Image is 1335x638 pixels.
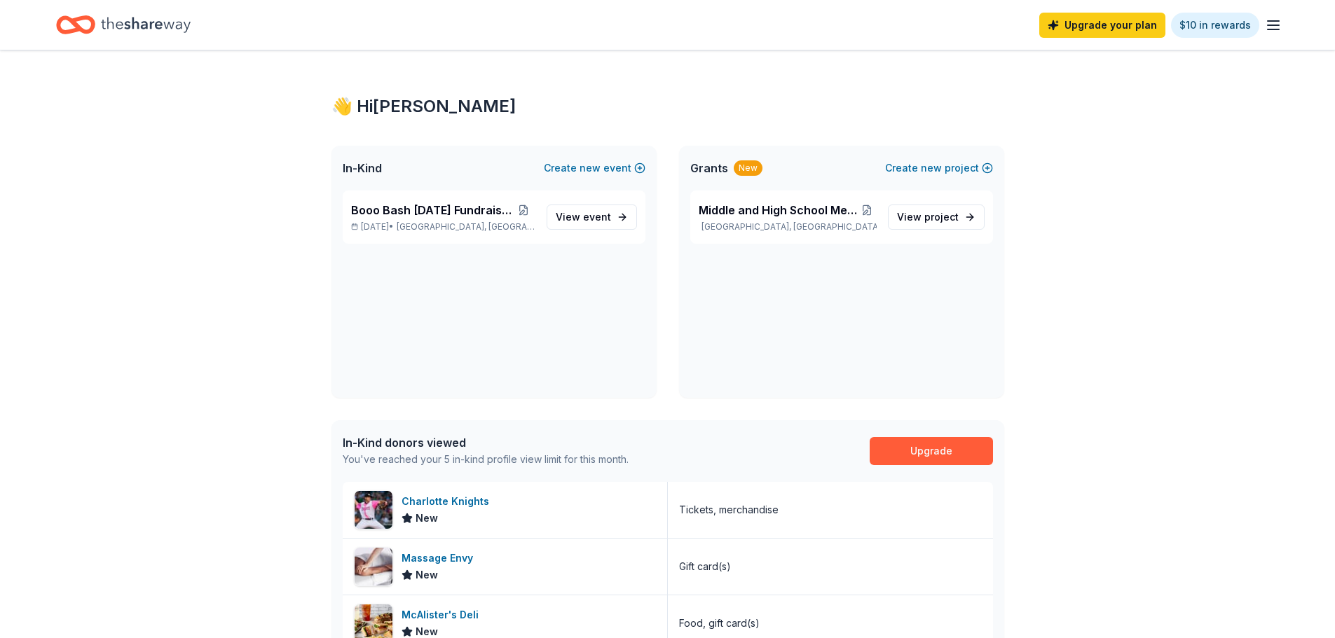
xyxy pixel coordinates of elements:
[416,567,438,583] span: New
[924,211,959,223] span: project
[679,615,760,632] div: Food, gift card(s)
[544,160,645,176] button: Createnewevent
[897,209,959,226] span: View
[351,221,535,233] p: [DATE] •
[56,8,191,41] a: Home
[556,209,611,226] span: View
[679,501,779,518] div: Tickets, merchandise
[1171,13,1259,38] a: $10 in rewards
[402,606,484,623] div: McAlister's Deli
[343,451,629,468] div: You've reached your 5 in-kind profile view limit for this month.
[885,160,993,176] button: Createnewproject
[690,160,728,176] span: Grants
[921,160,942,176] span: new
[351,202,513,219] span: Booo Bash [DATE] Fundraising Party
[580,160,601,176] span: new
[402,550,479,567] div: Massage Envy
[1039,13,1165,38] a: Upgrade your plan
[416,510,438,527] span: New
[888,204,985,230] a: View project
[679,558,731,575] div: Gift card(s)
[547,204,637,230] a: View event
[355,548,392,585] img: Image for Massage Envy
[343,434,629,451] div: In-Kind donors viewed
[397,221,535,233] span: [GEOGRAPHIC_DATA], [GEOGRAPHIC_DATA]
[734,160,762,176] div: New
[870,437,993,465] a: Upgrade
[331,95,1004,118] div: 👋 Hi [PERSON_NAME]
[343,160,382,176] span: In-Kind
[402,493,495,510] div: Charlotte Knights
[699,202,858,219] span: Middle and High School Mentorship Program
[583,211,611,223] span: event
[699,221,877,233] p: [GEOGRAPHIC_DATA], [GEOGRAPHIC_DATA]
[355,491,392,529] img: Image for Charlotte Knights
